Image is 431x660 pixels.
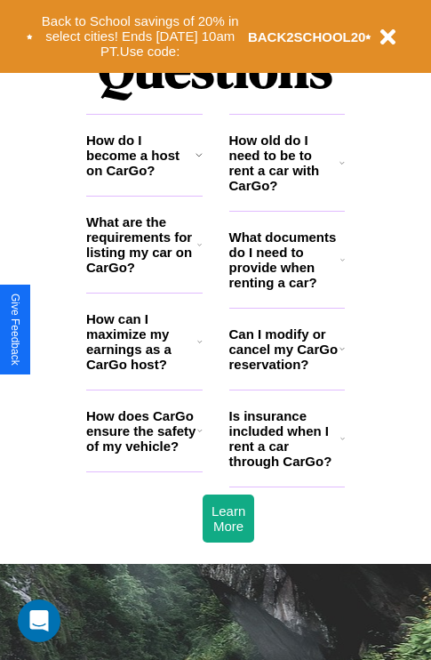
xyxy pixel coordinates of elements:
h3: How old do I need to be to rent a car with CarGo? [229,133,340,193]
h3: How does CarGo ensure the safety of my vehicle? [86,408,197,454]
div: Open Intercom Messenger [18,600,60,642]
h3: Can I modify or cancel my CarGo reservation? [229,326,339,372]
h3: How do I become a host on CarGo? [86,133,196,178]
button: Back to School savings of 20% in select cities! Ends [DATE] 10am PT.Use code: [33,9,248,64]
h3: What are the requirements for listing my car on CarGo? [86,214,197,275]
h3: Is insurance included when I rent a car through CarGo? [229,408,340,469]
b: BACK2SCHOOL20 [248,29,366,44]
h3: How can I maximize my earnings as a CarGo host? [86,311,197,372]
button: Learn More [203,495,254,543]
h3: What documents do I need to provide when renting a car? [229,229,341,290]
div: Give Feedback [9,294,21,366]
